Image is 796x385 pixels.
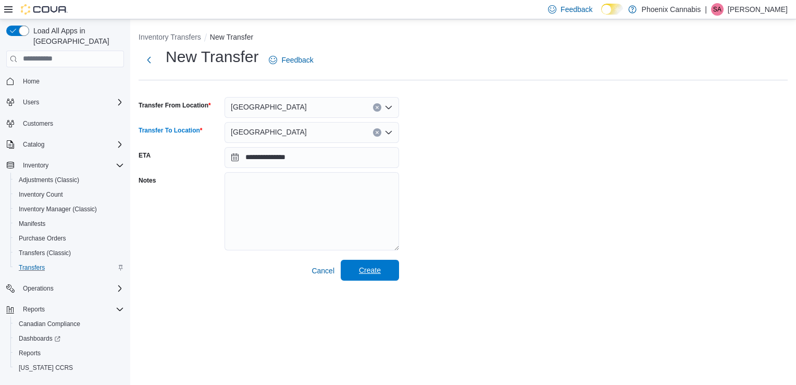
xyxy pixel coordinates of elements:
p: [PERSON_NAME] [728,3,788,16]
a: Canadian Compliance [15,318,84,330]
span: Manifests [19,220,45,228]
a: Transfers (Classic) [15,247,75,259]
a: Reports [15,347,45,359]
span: Inventory Manager (Classic) [19,205,97,213]
button: Next [139,50,159,70]
span: Inventory [23,161,48,170]
span: Dashboards [19,334,60,343]
button: Transfers (Classic) [10,246,128,260]
a: Inventory Count [15,188,67,201]
button: Users [19,96,43,109]
span: Create [359,265,381,275]
span: Purchase Orders [19,234,66,243]
label: Notes [139,176,156,185]
h1: New Transfer [166,46,258,67]
span: [GEOGRAPHIC_DATA] [231,126,307,138]
a: [US_STATE] CCRS [15,362,77,374]
span: Inventory [19,159,124,172]
button: Users [2,95,128,110]
a: Adjustments (Classic) [15,174,83,186]
a: Transfers [15,261,49,274]
button: Operations [2,281,128,296]
a: Feedback [265,50,317,70]
span: Reports [23,305,45,314]
button: Reports [19,303,49,316]
button: Inventory [19,159,53,172]
label: Transfer From Location [139,101,211,110]
button: Operations [19,282,58,295]
span: Transfers [15,261,124,274]
button: Inventory Transfers [139,33,201,41]
span: Transfers (Classic) [15,247,124,259]
span: Catalog [19,138,124,151]
button: Transfers [10,260,128,275]
a: Dashboards [15,332,65,345]
div: Sam Abdallah [711,3,724,16]
span: Adjustments (Classic) [19,176,79,184]
input: Dark Mode [601,4,623,15]
span: Inventory Manager (Classic) [15,203,124,215]
label: Transfer To Location [139,126,202,135]
button: Inventory Count [10,187,128,202]
span: Home [23,77,40,86]
span: Washington CCRS [15,362,124,374]
button: Create [341,260,399,281]
button: Inventory [2,158,128,173]
nav: An example of EuiBreadcrumbs [139,32,788,44]
a: Dashboards [10,331,128,346]
button: Customers [2,116,128,131]
button: Clear input [373,103,381,112]
span: Cancel [312,266,334,276]
button: [US_STATE] CCRS [10,360,128,375]
button: Catalog [2,137,128,152]
button: Cancel [307,260,339,281]
button: Reports [2,302,128,317]
span: Reports [19,349,41,357]
span: Manifests [15,218,124,230]
span: Users [23,98,39,106]
span: [GEOGRAPHIC_DATA] [231,101,307,113]
button: Adjustments (Classic) [10,173,128,187]
a: Customers [19,117,57,130]
a: Purchase Orders [15,232,70,245]
span: Home [19,75,124,88]
button: Reports [10,346,128,360]
button: Home [2,74,128,89]
span: Operations [19,282,124,295]
span: Transfers (Classic) [19,249,71,257]
a: Manifests [15,218,49,230]
span: Canadian Compliance [15,318,124,330]
button: Canadian Compliance [10,317,128,331]
span: Operations [23,284,54,293]
span: Transfers [19,263,45,272]
button: Open list of options [384,103,393,112]
span: Inventory Count [15,188,124,201]
span: [US_STATE] CCRS [19,364,73,372]
span: Users [19,96,124,109]
label: ETA [139,151,151,160]
img: Cova [21,4,68,15]
p: | [705,3,707,16]
span: Canadian Compliance [19,320,80,328]
span: Feedback [281,55,313,65]
span: Feedback [561,4,592,15]
span: Inventory Count [19,190,63,199]
span: SA [713,3,722,16]
span: Load All Apps in [GEOGRAPHIC_DATA] [29,26,124,46]
span: Reports [15,347,124,359]
span: Adjustments (Classic) [15,174,124,186]
span: Purchase Orders [15,232,124,245]
button: Inventory Manager (Classic) [10,202,128,216]
a: Inventory Manager (Classic) [15,203,101,215]
button: Purchase Orders [10,231,128,246]
input: Press the down key to open a popover containing a calendar. [225,147,399,168]
span: Customers [19,117,124,130]
button: Open list of options [384,128,393,137]
button: Clear input [373,128,381,137]
span: Dashboards [15,332,124,345]
span: Reports [19,303,124,316]
button: New Transfer [210,33,253,41]
button: Manifests [10,216,128,231]
span: Catalog [23,140,44,149]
